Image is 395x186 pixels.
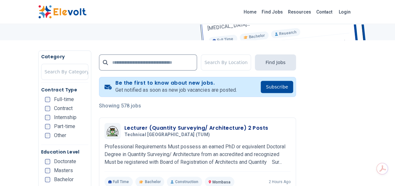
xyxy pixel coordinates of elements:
input: Part-time [45,124,50,129]
span: Doctorate [54,159,76,164]
input: Other [45,133,50,138]
h5: Contract Type [41,87,88,93]
span: Contract [54,106,73,111]
input: Masters [45,168,50,173]
span: Full-time [54,97,74,102]
span: Bachelor [145,179,160,184]
input: Internship [45,115,50,120]
span: Bachelor [54,177,74,182]
span: Technical [GEOGRAPHIC_DATA] (TUM) [124,132,210,138]
p: 2 hours ago [269,179,291,184]
p: Showing 578 jobs [99,102,296,110]
h5: Education Level [41,149,88,155]
h5: Category [41,53,88,60]
p: Get notified as soon as new job vacancies are posted. [115,86,237,94]
h3: Lecturer (Quantity Surveying/ Architecture) 2 Posts [124,124,268,132]
span: Part-time [54,124,75,129]
input: Full-time [45,97,50,102]
a: Home [241,7,259,17]
input: Bachelor [45,177,50,182]
button: Find Jobs [255,54,296,70]
img: Technical University of Mombasa (TUM) [106,126,119,136]
span: Masters [54,168,73,173]
button: Subscribe [261,81,293,93]
span: Mombasa [212,180,230,184]
a: Contact [314,7,335,17]
h4: Be the first to know about new jobs. [115,80,237,86]
p: Professional Requirements Must possess an earned PhD or equivalent Doctoral Degree in Quantity Su... [104,143,291,166]
a: Find Jobs [259,7,285,17]
input: Doctorate [45,159,50,164]
span: Internship [54,115,76,120]
span: Other [54,133,66,138]
iframe: Chat Widget [363,155,395,186]
a: Resources [285,7,314,17]
a: Login [335,5,355,18]
img: Elevolt [38,5,86,19]
input: Contract [45,106,50,111]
